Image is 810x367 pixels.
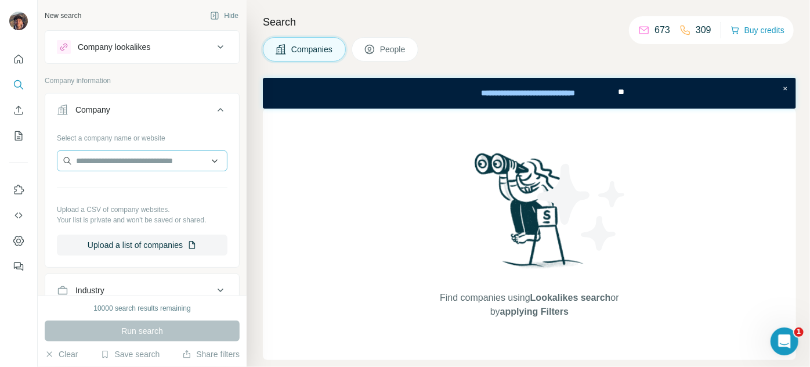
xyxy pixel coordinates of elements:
[182,348,240,360] button: Share filters
[57,235,227,256] button: Upload a list of companies
[794,328,804,337] span: 1
[9,205,28,226] button: Use Surfe API
[500,307,569,316] span: applying Filters
[45,33,239,61] button: Company lookalikes
[696,23,711,37] p: 309
[9,125,28,146] button: My lists
[45,75,240,86] p: Company information
[57,128,227,143] div: Select a company name or website
[45,10,81,21] div: New search
[291,44,334,55] span: Companies
[771,328,798,355] iframe: Intercom live chat
[57,204,227,215] p: Upload a CSV of company websites.
[654,23,670,37] p: 673
[45,96,239,128] button: Company
[731,22,784,38] button: Buy credits
[263,78,796,109] iframe: Banner
[93,303,190,314] div: 10000 search results remaining
[202,7,247,24] button: Hide
[530,155,634,260] img: Surfe Illustration - Stars
[530,293,611,303] span: Lookalikes search
[57,215,227,225] p: Your list is private and won't be saved or shared.
[45,348,78,360] button: Clear
[9,179,28,200] button: Use Surfe on LinkedIn
[45,276,239,304] button: Industry
[9,100,28,121] button: Enrich CSV
[436,291,622,319] span: Find companies using or by
[75,104,110,116] div: Company
[9,256,28,277] button: Feedback
[380,44,407,55] span: People
[9,74,28,95] button: Search
[9,12,28,30] img: Avatar
[469,150,590,279] img: Surfe Illustration - Woman searching with binoculars
[9,231,28,251] button: Dashboard
[100,348,160,360] button: Save search
[9,49,28,70] button: Quick start
[263,14,796,30] h4: Search
[78,41,150,53] div: Company lookalikes
[75,285,104,296] div: Industry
